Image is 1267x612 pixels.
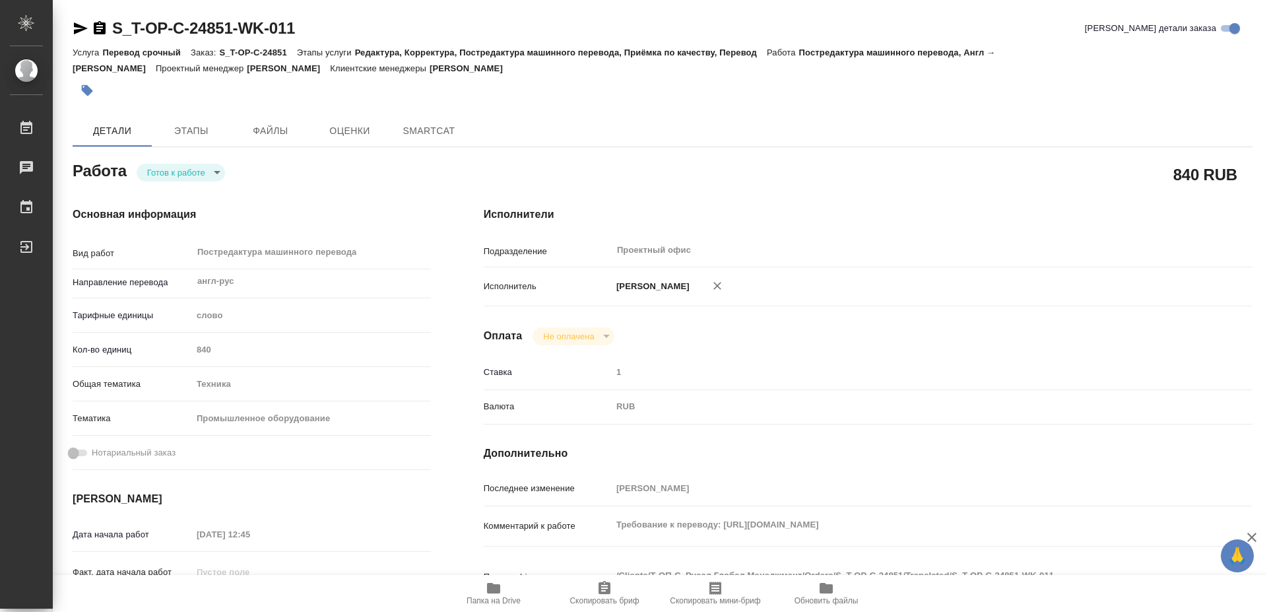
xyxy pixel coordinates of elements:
[484,245,612,258] p: Подразделение
[484,482,612,495] p: Последнее изменение
[484,207,1252,222] h4: Исполнители
[795,596,859,605] span: Обновить файлы
[484,520,612,533] p: Комментарий к работе
[102,48,191,57] p: Перевод срочный
[219,48,296,57] p: S_T-OP-C-24851
[612,362,1188,382] input: Пустое поле
[771,575,882,612] button: Обновить файлы
[192,373,431,395] div: Техника
[1085,22,1216,35] span: [PERSON_NAME] детали заказа
[73,158,127,182] h2: Работа
[156,63,247,73] p: Проектный менеджер
[192,562,308,582] input: Пустое поле
[143,167,209,178] button: Готов к работе
[484,366,612,379] p: Ставка
[703,271,732,300] button: Удалить исполнителя
[92,20,108,36] button: Скопировать ссылку
[467,596,521,605] span: Папка на Drive
[73,207,431,222] h4: Основная информация
[438,575,549,612] button: Папка на Drive
[533,327,614,345] div: Готов к работе
[73,247,192,260] p: Вид работ
[81,123,144,139] span: Детали
[297,48,355,57] p: Этапы услуги
[612,395,1188,418] div: RUB
[549,575,660,612] button: Скопировать бриф
[92,446,176,459] span: Нотариальный заказ
[430,63,513,73] p: [PERSON_NAME]
[484,328,523,344] h4: Оплата
[355,48,767,57] p: Редактура, Корректура, Постредактура машинного перевода, Приёмка по качеству, Перевод
[192,525,308,544] input: Пустое поле
[73,343,192,357] p: Кол-во единиц
[569,596,639,605] span: Скопировать бриф
[484,280,612,293] p: Исполнитель
[484,446,1252,461] h4: Дополнительно
[191,48,219,57] p: Заказ:
[73,48,102,57] p: Услуга
[670,596,760,605] span: Скопировать мини-бриф
[192,340,431,359] input: Пустое поле
[767,48,799,57] p: Работа
[73,566,192,579] p: Факт. дата начала работ
[330,63,430,73] p: Клиентские менеджеры
[73,76,102,105] button: Добавить тэг
[73,528,192,541] p: Дата начала работ
[612,280,690,293] p: [PERSON_NAME]
[397,123,461,139] span: SmartCat
[612,514,1188,536] textarea: Требование к переводу: [URL][DOMAIN_NAME]
[612,564,1188,587] textarea: /Clients/Т-ОП-С_Русал Глобал Менеджмент/Orders/S_T-OP-C-24851/Translated/S_T-OP-C-24851-WK-011
[73,378,192,391] p: Общая тематика
[73,20,88,36] button: Скопировать ссылку для ЯМессенджера
[484,570,612,584] p: Путь на drive
[192,304,431,327] div: слово
[484,400,612,413] p: Валюта
[192,407,431,430] div: Промышленное оборудование
[660,575,771,612] button: Скопировать мини-бриф
[1226,542,1249,570] span: 🙏
[612,479,1188,498] input: Пустое поле
[73,309,192,322] p: Тарифные единицы
[137,164,225,182] div: Готов к работе
[73,412,192,425] p: Тематика
[1221,539,1254,572] button: 🙏
[539,331,598,342] button: Не оплачена
[73,491,431,507] h4: [PERSON_NAME]
[112,19,295,37] a: S_T-OP-C-24851-WK-011
[1173,163,1237,186] h2: 840 RUB
[239,123,302,139] span: Файлы
[73,276,192,289] p: Направление перевода
[247,63,330,73] p: [PERSON_NAME]
[160,123,223,139] span: Этапы
[318,123,381,139] span: Оценки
